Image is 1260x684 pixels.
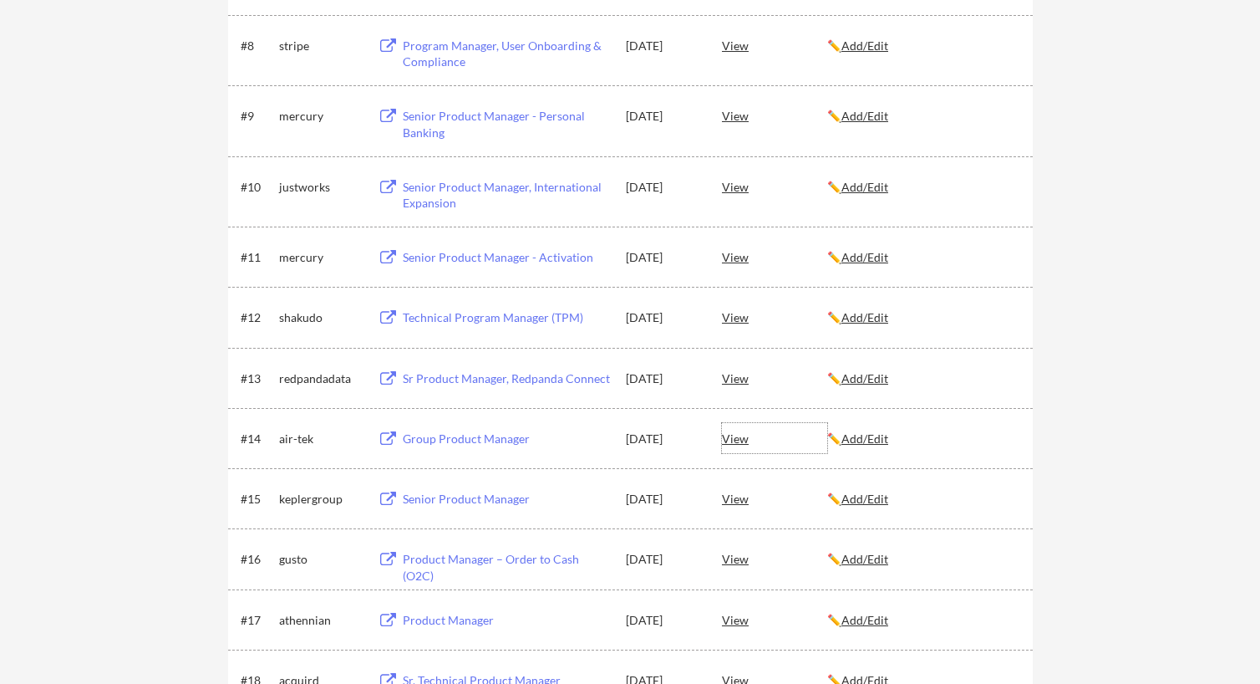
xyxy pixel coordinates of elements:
div: #11 [241,249,273,266]
div: [DATE] [626,179,699,196]
u: Add/Edit [841,431,888,446]
u: Add/Edit [841,552,888,566]
div: [DATE] [626,370,699,387]
div: ✏️ [827,431,1018,447]
div: ✏️ [827,38,1018,54]
div: gusto [279,551,363,568]
div: stripe [279,38,363,54]
div: View [722,544,827,574]
div: View [722,423,827,453]
div: Senior Product Manager - Activation [403,249,610,266]
div: [DATE] [626,431,699,447]
div: [DATE] [626,612,699,629]
div: Senior Product Manager - Personal Banking [403,108,610,140]
div: [DATE] [626,551,699,568]
div: justworks [279,179,363,196]
u: Add/Edit [841,492,888,506]
div: [DATE] [626,309,699,326]
div: View [722,30,827,60]
div: ✏️ [827,249,1018,266]
div: [DATE] [626,249,699,266]
u: Add/Edit [841,109,888,123]
div: #17 [241,612,273,629]
u: Add/Edit [841,371,888,385]
div: View [722,363,827,393]
u: Add/Edit [841,250,888,264]
div: Product Manager [403,612,610,629]
div: ✏️ [827,179,1018,196]
div: air-tek [279,431,363,447]
div: View [722,242,827,272]
div: mercury [279,108,363,125]
div: Product Manager – Order to Cash (O2C) [403,551,610,584]
div: Program Manager, User Onboarding & Compliance [403,38,610,70]
div: redpandadata [279,370,363,387]
div: athennian [279,612,363,629]
div: [DATE] [626,108,699,125]
div: Group Product Manager [403,431,610,447]
div: Senior Product Manager, International Expansion [403,179,610,212]
u: Add/Edit [841,180,888,194]
div: #13 [241,370,273,387]
div: View [722,483,827,513]
div: Senior Product Manager [403,491,610,508]
u: Add/Edit [841,310,888,324]
div: [DATE] [626,38,699,54]
div: #9 [241,108,273,125]
div: #14 [241,431,273,447]
u: Add/Edit [841,38,888,53]
div: Technical Program Manager (TPM) [403,309,610,326]
div: View [722,171,827,202]
div: ✏️ [827,309,1018,326]
div: #10 [241,179,273,196]
div: Sr Product Manager, Redpanda Connect [403,370,610,387]
div: ✏️ [827,370,1018,387]
div: View [722,605,827,635]
u: Add/Edit [841,613,888,627]
div: ✏️ [827,612,1018,629]
div: #8 [241,38,273,54]
div: #15 [241,491,273,508]
div: [DATE] [626,491,699,508]
div: View [722,302,827,332]
div: ✏️ [827,551,1018,568]
div: View [722,100,827,130]
div: ✏️ [827,108,1018,125]
div: keplergroup [279,491,363,508]
div: #16 [241,551,273,568]
div: shakudo [279,309,363,326]
div: mercury [279,249,363,266]
div: ✏️ [827,491,1018,508]
div: #12 [241,309,273,326]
